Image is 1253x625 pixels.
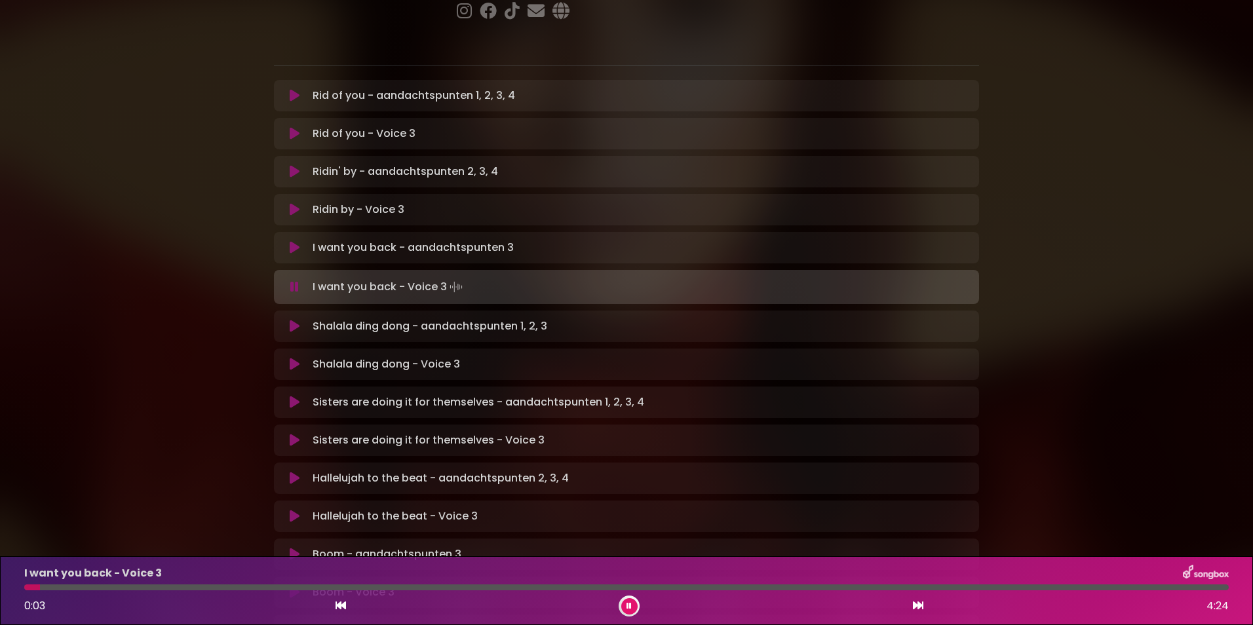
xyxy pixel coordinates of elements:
[313,546,461,562] p: Boom - aandachtspunten 3
[313,318,547,334] p: Shalala ding dong - aandachtspunten 1, 2, 3
[313,126,415,142] p: Rid of you - Voice 3
[313,88,515,104] p: Rid of you - aandachtspunten 1, 2, 3, 4
[313,508,478,524] p: Hallelujah to the beat - Voice 3
[24,598,45,613] span: 0:03
[1183,565,1229,582] img: songbox-logo-white.png
[313,240,514,256] p: I want you back - aandachtspunten 3
[313,202,404,218] p: Ridin by - Voice 3
[313,470,569,486] p: Hallelujah to the beat - aandachtspunten 2, 3, 4
[24,565,162,581] p: I want you back - Voice 3
[313,394,644,410] p: Sisters are doing it for themselves - aandachtspunten 1, 2, 3, 4
[313,278,465,296] p: I want you back - Voice 3
[313,432,545,448] p: Sisters are doing it for themselves - Voice 3
[313,164,498,180] p: Ridin' by - aandachtspunten 2, 3, 4
[1206,598,1229,614] span: 4:24
[447,278,465,296] img: waveform4.gif
[313,356,460,372] p: Shalala ding dong - Voice 3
